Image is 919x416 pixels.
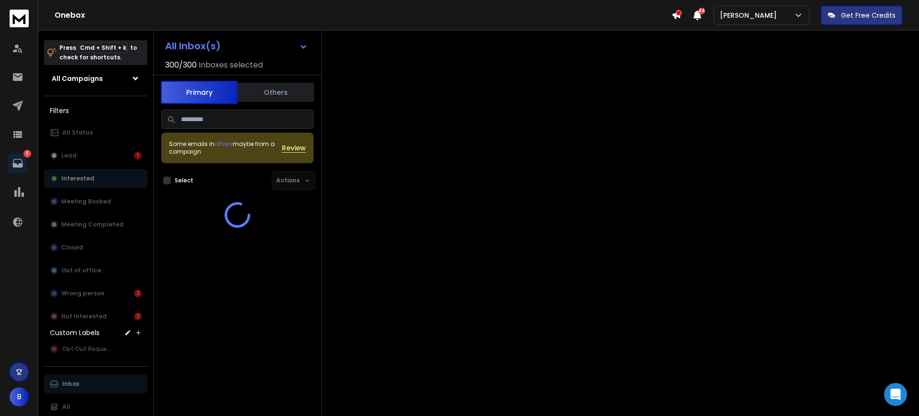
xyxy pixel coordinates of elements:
span: Cmd + Shift + k [78,42,128,53]
span: 44 [698,8,705,14]
a: 5 [8,154,27,173]
label: Select [175,177,193,184]
p: Press to check for shortcuts. [59,43,137,62]
button: B [10,387,29,406]
button: Primary [161,81,237,104]
p: [PERSON_NAME] [720,11,781,20]
h3: Inboxes selected [199,59,263,71]
button: All Inbox(s) [157,36,315,56]
button: Others [237,82,314,103]
h3: Filters [44,104,147,117]
span: others [214,140,233,148]
h1: All Campaigns [52,74,103,83]
button: All Campaigns [44,69,147,88]
div: Some emails in maybe from a campaign [169,140,282,156]
p: Get Free Credits [841,11,896,20]
span: 300 / 300 [165,59,197,71]
h1: All Inbox(s) [165,41,221,51]
button: Review [282,143,306,153]
p: 5 [23,150,31,157]
button: Get Free Credits [821,6,902,25]
div: Open Intercom Messenger [884,383,907,406]
img: logo [10,10,29,27]
h3: Custom Labels [50,328,100,337]
h1: Onebox [55,10,672,21]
